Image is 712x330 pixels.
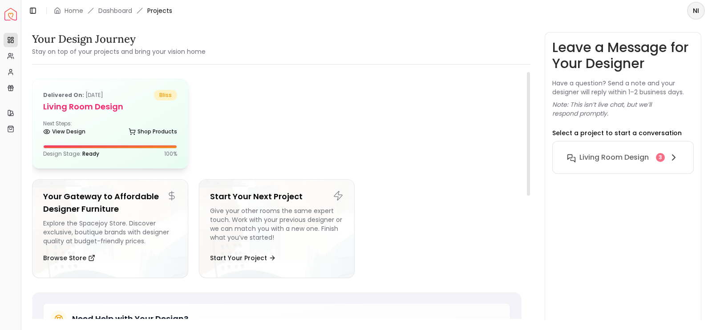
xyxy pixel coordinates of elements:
span: Projects [147,6,172,15]
h5: Your Gateway to Affordable Designer Furniture [43,190,177,215]
b: Delivered on: [43,91,84,99]
p: Design Stage: [43,150,99,157]
button: Browse Store [43,249,95,267]
h5: Need Help with Your Design? [72,313,188,325]
img: Spacejoy Logo [4,8,17,20]
h5: Living Room design [43,101,177,113]
p: Have a question? Send a note and your designer will reply within 1–2 business days. [552,79,694,97]
div: Give your other rooms the same expert touch. Work with your previous designer or we can match you... [210,206,344,245]
a: Dashboard [98,6,132,15]
h6: Living Room design [579,152,649,163]
span: bliss [154,90,177,101]
button: NI [687,2,705,20]
nav: breadcrumb [54,6,172,15]
button: Start Your Project [210,249,276,267]
a: Start Your Next ProjectGive your other rooms the same expert touch. Work with your previous desig... [199,179,355,278]
button: Living Room design3 [560,149,686,166]
p: [DATE] [43,90,103,101]
a: Home [65,6,83,15]
p: Note: This isn’t live chat, but we’ll respond promptly. [552,100,694,118]
small: Stay on top of your projects and bring your vision home [32,47,206,56]
h5: Start Your Next Project [210,190,344,203]
a: Shop Products [129,125,177,138]
a: View Design [43,125,85,138]
a: Your Gateway to Affordable Designer FurnitureExplore the Spacejoy Store. Discover exclusive, bout... [32,179,188,278]
p: Select a project to start a conversation [552,129,682,137]
h3: Your Design Journey [32,32,206,46]
div: 3 [656,153,665,162]
div: Next Steps: [43,120,177,138]
span: Ready [82,150,99,157]
div: Explore the Spacejoy Store. Discover exclusive, boutique brands with designer quality at budget-f... [43,219,177,245]
span: NI [688,3,704,19]
p: 100 % [164,150,177,157]
h3: Leave a Message for Your Designer [552,40,694,72]
a: Spacejoy [4,8,17,20]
